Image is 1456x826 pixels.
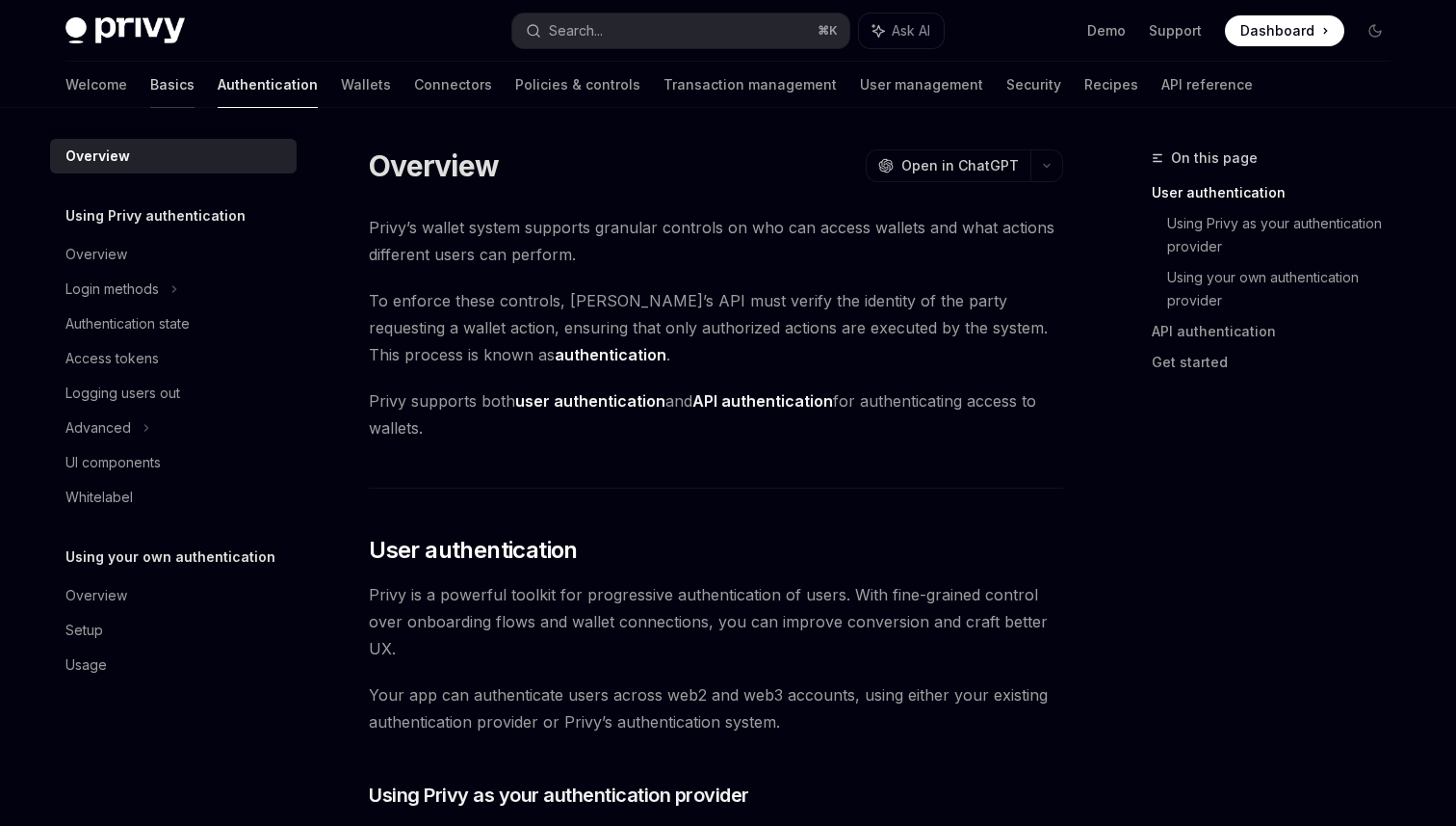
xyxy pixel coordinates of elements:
span: Dashboard [1240,21,1314,40]
a: User authentication [1152,177,1406,208]
span: On this page [1171,147,1258,170]
div: Authentication state [65,312,190,335]
button: Open in ChatGPT [866,149,1030,182]
button: Ask AI [859,13,944,48]
div: Overview [65,243,127,266]
span: Your app can authenticate users across web2 and web3 accounts, using either your existing authent... [369,681,1063,735]
a: Setup [50,613,297,648]
span: Privy supports both and for authenticating access to wallets. [369,387,1063,441]
div: Login methods [65,278,159,301]
div: Advanced [65,416,131,440]
span: User authentication [369,535,578,566]
img: dark logo [65,17,185,44]
div: Overview [65,145,130,168]
a: Connectors [414,62,492,108]
strong: authentication [555,345,666,364]
a: Support [1149,21,1202,40]
button: Search...⌘K [512,13,849,48]
a: User management [860,62,983,108]
div: Overview [65,584,127,607]
span: To enforce these controls, [PERSON_NAME]’s API must verify the identity of the party requesting a... [369,287,1063,368]
a: Whitelabel [50,480,297,515]
div: UI components [65,451,161,474]
a: API authentication [1152,316,1406,347]
a: Using your own authentication provider [1167,262,1406,316]
a: Transaction management [663,62,837,108]
a: Dashboard [1225,15,1344,46]
button: Toggle dark mode [1360,15,1391,46]
strong: user authentication [515,391,665,411]
a: Using Privy as your authentication provider [1167,208,1406,262]
a: Usage [50,648,297,682]
a: Recipes [1084,62,1138,108]
a: Logging users out [50,376,297,411]
a: UI components [50,445,297,480]
span: ⌘ K [818,23,838,39]
a: Wallets [341,62,391,108]
strong: API authentication [692,391,833,411]
div: Search... [549,19,603,42]
div: Setup [65,619,103,642]
a: Access tokens [50,341,297,376]
a: Policies & controls [515,62,640,108]
a: Security [1006,62,1061,108]
a: Overview [50,237,297,272]
span: Using Privy as your authentication provider [369,782,749,809]
a: Get started [1152,347,1406,378]
a: Welcome [65,62,127,108]
div: Logging users out [65,382,180,405]
a: Authentication state [50,306,297,341]
span: Ask AI [892,21,930,40]
a: Authentication [218,62,318,108]
a: API reference [1161,62,1253,108]
div: Access tokens [65,347,159,370]
span: Privy is a powerful toolkit for progressive authentication of users. With fine-grained control ov... [369,581,1063,662]
a: Overview [50,578,297,613]
div: Usage [65,653,107,677]
h5: Using your own authentication [65,546,275,569]
a: Demo [1087,21,1126,40]
h5: Using Privy authentication [65,204,246,227]
span: Open in ChatGPT [901,156,1019,175]
h1: Overview [369,148,499,183]
div: Whitelabel [65,486,133,509]
a: Overview [50,139,297,173]
span: Privy’s wallet system supports granular controls on who can access wallets and what actions diffe... [369,214,1063,268]
a: Basics [150,62,195,108]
